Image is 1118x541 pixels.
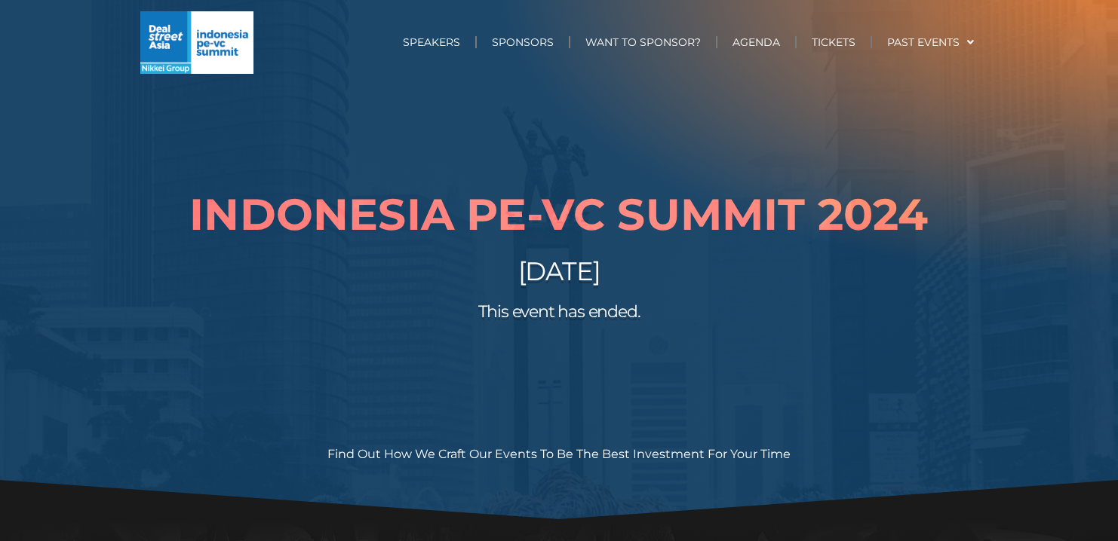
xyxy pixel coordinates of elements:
a: SPEAKERS [388,25,475,60]
h2: [DATE] [137,256,981,287]
a: WANT TO SPONSOR? [570,25,716,60]
h1: Indonesia PE-VC Summit 2024 [137,188,981,241]
a: SPONSORS [477,25,569,60]
a: PAST EVENTS [872,25,989,60]
h2: This event has ended. [137,302,981,322]
img: Indonesia-PE-VC-Summit-Nikkei-500w [140,11,253,74]
p: find out how we Craft Our Events to be the best investment for your time [137,445,981,463]
a: AGENDA [717,25,795,60]
a: TICKETS [797,25,871,60]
